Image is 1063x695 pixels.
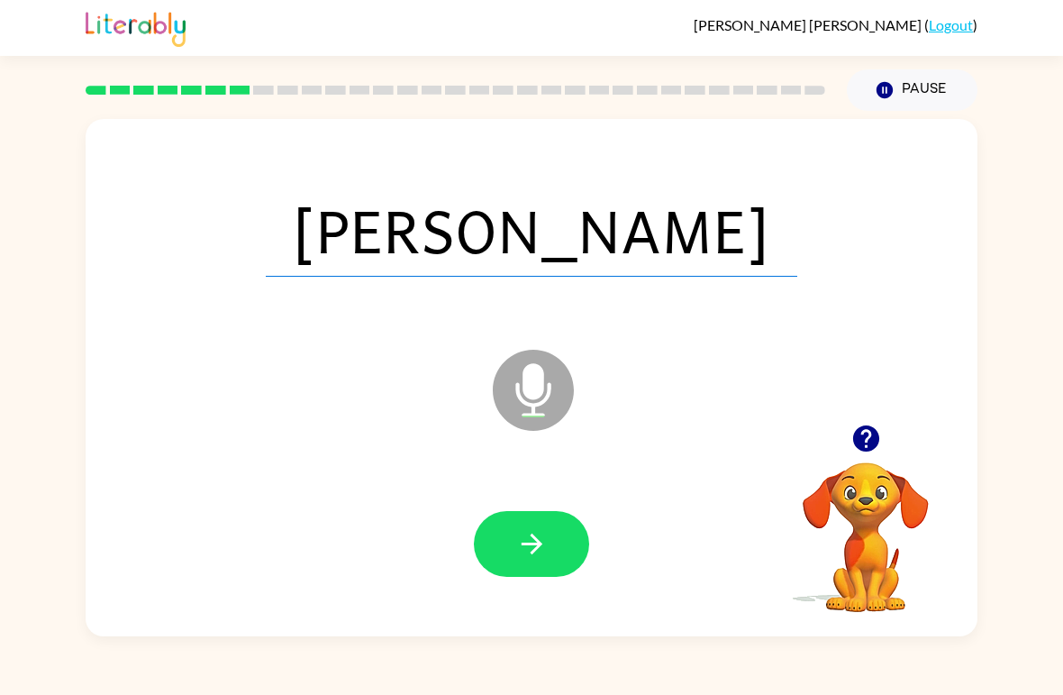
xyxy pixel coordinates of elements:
video: Your browser must support playing .mp4 files to use Literably. Please try using another browser. [776,434,956,615]
span: [PERSON_NAME] [266,183,797,277]
span: [PERSON_NAME] [PERSON_NAME] [694,16,924,33]
img: Literably [86,7,186,47]
button: Pause [847,69,977,111]
div: ( ) [694,16,977,33]
a: Logout [929,16,973,33]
